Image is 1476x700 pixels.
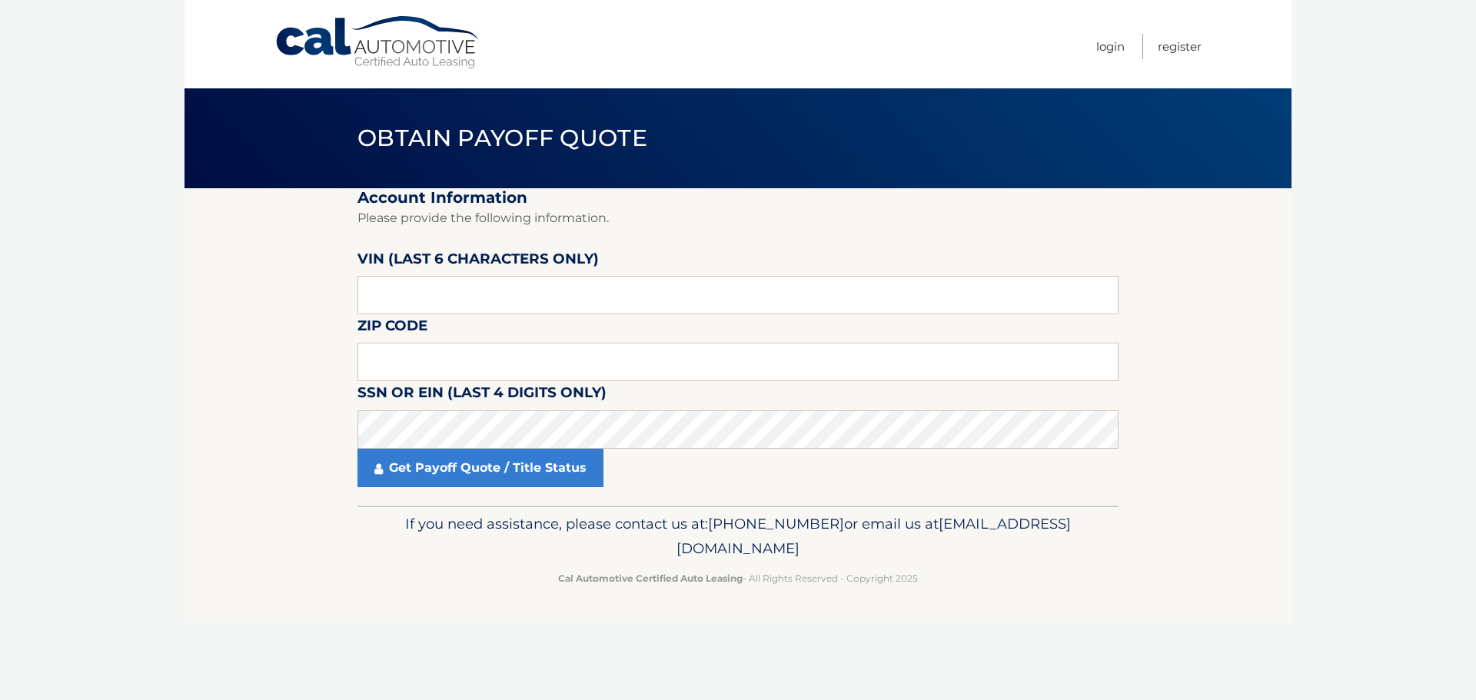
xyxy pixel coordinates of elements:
label: SSN or EIN (last 4 digits only) [357,381,607,410]
a: Register [1158,34,1202,59]
span: Obtain Payoff Quote [357,124,647,152]
p: - All Rights Reserved - Copyright 2025 [367,570,1109,586]
strong: Cal Automotive Certified Auto Leasing [558,572,743,584]
p: If you need assistance, please contact us at: or email us at [367,512,1109,561]
a: Get Payoff Quote / Title Status [357,449,603,487]
a: Login [1096,34,1125,59]
span: [PHONE_NUMBER] [708,515,844,532]
a: Cal Automotive [274,15,482,70]
p: Please provide the following information. [357,207,1119,229]
label: Zip Code [357,314,427,343]
label: VIN (last 6 characters only) [357,247,599,276]
h2: Account Information [357,188,1119,207]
